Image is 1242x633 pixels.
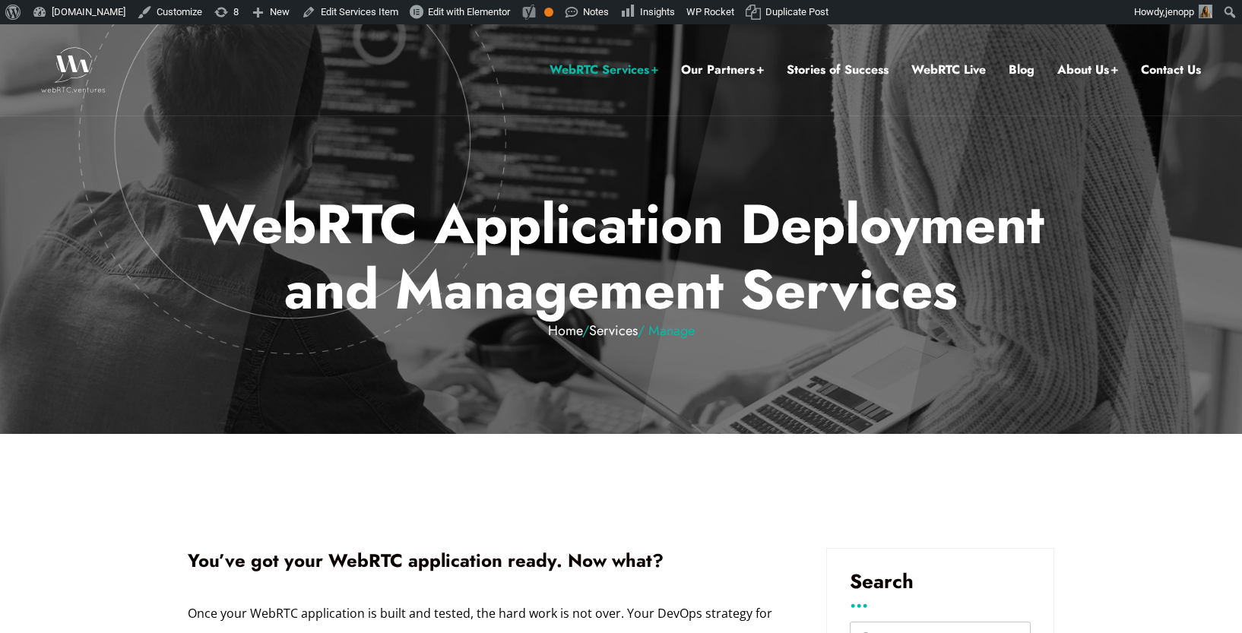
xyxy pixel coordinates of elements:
[544,8,553,17] div: OK
[911,60,986,80] a: WebRTC Live
[176,191,1066,339] p: WebRTC Application Deployment and Management Services
[550,60,658,80] a: WebRTC Services
[681,60,764,80] a: Our Partners
[428,6,510,17] span: Edit with Elementor
[1057,60,1118,80] a: About Us
[589,321,638,340] a: Services
[1141,60,1201,80] a: Contact Us
[850,595,1031,606] h3: ...
[176,323,1066,340] em: / / Manage
[548,321,582,340] a: Home
[41,47,106,93] img: WebRTC.ventures
[850,571,1031,591] h3: Search
[1165,6,1194,17] span: jenopp
[787,60,889,80] a: Stories of Success
[188,548,781,574] h1: You’ve got your WebRTC application ready. Now what?
[1009,60,1034,80] a: Blog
